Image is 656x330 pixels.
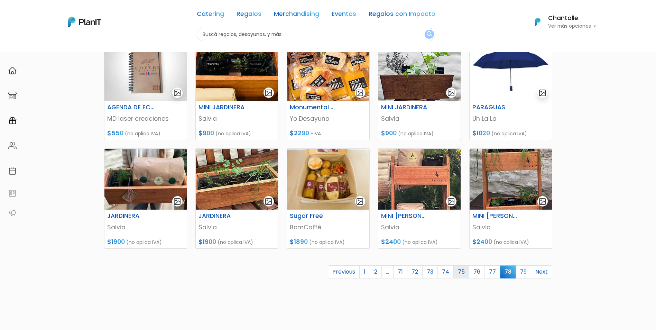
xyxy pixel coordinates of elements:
img: people-662611757002400ad9ed0e3c099ab2801c6687ba6c219adb57efc949bc21e19d.svg [8,141,17,150]
a: gallery-light AGENDA DE ECOCUERO MD laser creaciones $550 (no aplica IVA) [104,40,187,140]
img: thumb_57AAC1D3-D122-4059-94DC-C67A1C5260C8.jpeg [470,40,552,101]
p: Salvia [381,114,458,123]
p: Salvia [381,223,458,232]
a: Regalos [237,11,261,19]
span: (no aplica IVA) [218,239,253,246]
p: Salvia [198,223,275,232]
h6: Sugar Free [286,212,342,220]
a: 79 [516,265,531,278]
p: Yo Desayuno [290,114,367,123]
p: Uh La La [472,114,549,123]
img: PlanIt Logo [530,14,545,29]
span: $1900 [198,238,216,246]
span: (no aplica IVA) [398,130,434,137]
p: Salvia [198,114,275,123]
a: gallery-light MINI [PERSON_NAME] Salvia $2400 (no aplica IVA) [469,148,552,249]
img: calendar-87d922413cdce8b2cf7b7f5f62616a5cf9e4887200fb71536465627b3292af00.svg [8,167,17,175]
i: keyboard_arrow_down [107,53,118,63]
h6: MINI [PERSON_NAME] [468,212,525,220]
img: thumb_11_Agenda_A5_Tapa_EcoCuero-PhotoRoom-PhotoRoom.png [104,40,187,101]
img: user_d58e13f531133c46cb30575f4d864daf.jpeg [63,35,76,48]
img: feedback-78b5a0c8f98aac82b08bfc38622c3050aee476f2c9584af64705fc4e61158814.svg [8,189,17,198]
img: gallery-light [173,198,181,205]
a: 75 [453,265,469,278]
a: Regalos con Impacto [369,11,435,19]
button: PlanIt Logo Chantalle Ver más opciones [526,13,597,31]
i: send [118,104,131,112]
img: thumb_WhatsApp_Image_2022-03-04_at_21.02.50.jpeg [104,149,187,210]
img: gallery-light [447,89,455,97]
span: (no aplica IVA) [309,239,345,246]
img: thumb_WhatsApp_Image_2021-11-04_at_12.00.59.jpeg [196,149,278,210]
span: ¡Escríbenos! [36,105,105,112]
span: (no aplica IVA) [125,130,160,137]
img: gallery-light [265,89,272,97]
img: campaigns-02234683943229c281be62815700db0a1741e53638e28bf9629b52c665b00959.svg [8,117,17,125]
span: 78 [500,265,516,278]
a: 76 [469,265,485,278]
a: Previous [328,265,360,278]
a: gallery-light PARAGUAS Uh La La $1020 (no aplica IVA) [469,40,552,140]
a: Catering [197,11,224,19]
a: Next [531,265,552,278]
span: (no aplica IVA) [126,239,162,246]
span: (no aplica IVA) [402,239,438,246]
a: Merchandising [274,11,319,19]
img: gallery-light [538,89,546,97]
div: J [18,42,122,55]
span: $2400 [472,238,492,246]
img: gallery-light [356,198,364,205]
a: gallery-light Monumental para compartir Yo Desayuno $2290 +IVA [287,40,370,140]
a: gallery-light JARDINERA Salvia $1900 (no aplica IVA) [195,148,278,249]
img: gallery-light [538,198,546,205]
a: 72 [407,265,423,278]
a: gallery-light Sugar Free BomCaffé $1890 (no aplica IVA) [287,148,370,249]
a: gallery-light MINI [PERSON_NAME] Salvia $2400 (no aplica IVA) [378,148,461,249]
img: thumb_Monumentalportada.jpg [287,40,369,101]
p: BomCaffé [290,223,367,232]
span: $2400 [381,238,401,246]
i: insert_emoticon [105,104,118,112]
a: 71 [393,265,407,278]
span: $1890 [290,238,308,246]
p: Salvia [472,223,549,232]
h6: MINI [PERSON_NAME] [377,212,434,220]
img: gallery-light [173,89,181,97]
a: 73 [422,265,438,278]
h6: JARDINERA [103,212,160,220]
p: Ya probaste PlanitGO? Vas a poder automatizarlas acciones de todo el año. Escribinos para saber más! [24,64,116,86]
span: (no aplica IVA) [493,239,529,246]
span: +IVA [311,130,321,137]
a: 2 [370,265,382,278]
span: J [70,42,83,55]
img: gallery-light [447,198,455,205]
h6: Chantalle [548,15,597,21]
a: 74 [437,265,454,278]
img: gallery-light [356,89,364,97]
h6: AGENDA DE ECOCUERO [103,104,160,111]
a: gallery-light MINI JARDINERA Salvia $900 (no aplica IVA) [378,40,461,140]
img: thumb_huerta_escalonadaportada.png [470,149,552,210]
p: MD laser creaciones [107,114,184,123]
a: Eventos [332,11,356,19]
img: PlanIt Logo [68,17,101,27]
span: $900 [198,129,214,137]
span: $550 [107,129,123,137]
h6: MINI JARDINERA [194,104,251,111]
p: Ver más opciones [548,24,597,29]
span: $1020 [472,129,490,137]
img: marketplace-4ceaa7011d94191e9ded77b95e3339b90024bf715f7c57f8cf31f2d8c509eaba.svg [8,91,17,100]
a: gallery-light JARDINERA Salvia $1900 (no aplica IVA) [104,148,187,249]
a: gallery-light MINI JARDINERA Salvia $900 (no aplica IVA) [195,40,278,140]
h6: PARAGUAS [468,104,525,111]
h6: MINI JARDINERA [377,104,434,111]
img: partners-52edf745621dab592f3b2c58e3bca9d71375a7ef29c3b500c9f145b62cc070d4.svg [8,209,17,217]
img: thumb_WhatsApp_Image_2021-11-04_at_12.50.22portada.jpeg [378,149,461,210]
span: (no aplica IVA) [491,130,527,137]
input: Buscá regalos, desayunos, y más [197,28,435,41]
img: user_04fe99587a33b9844688ac17b531be2b.png [56,42,70,55]
img: gallery-light [265,198,272,205]
a: 77 [484,265,500,278]
img: thumb_7DCE9672-53A9-49AF-B6C1-363C0CF0B857.jpeg [287,149,369,210]
h6: JARDINERA [194,212,251,220]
